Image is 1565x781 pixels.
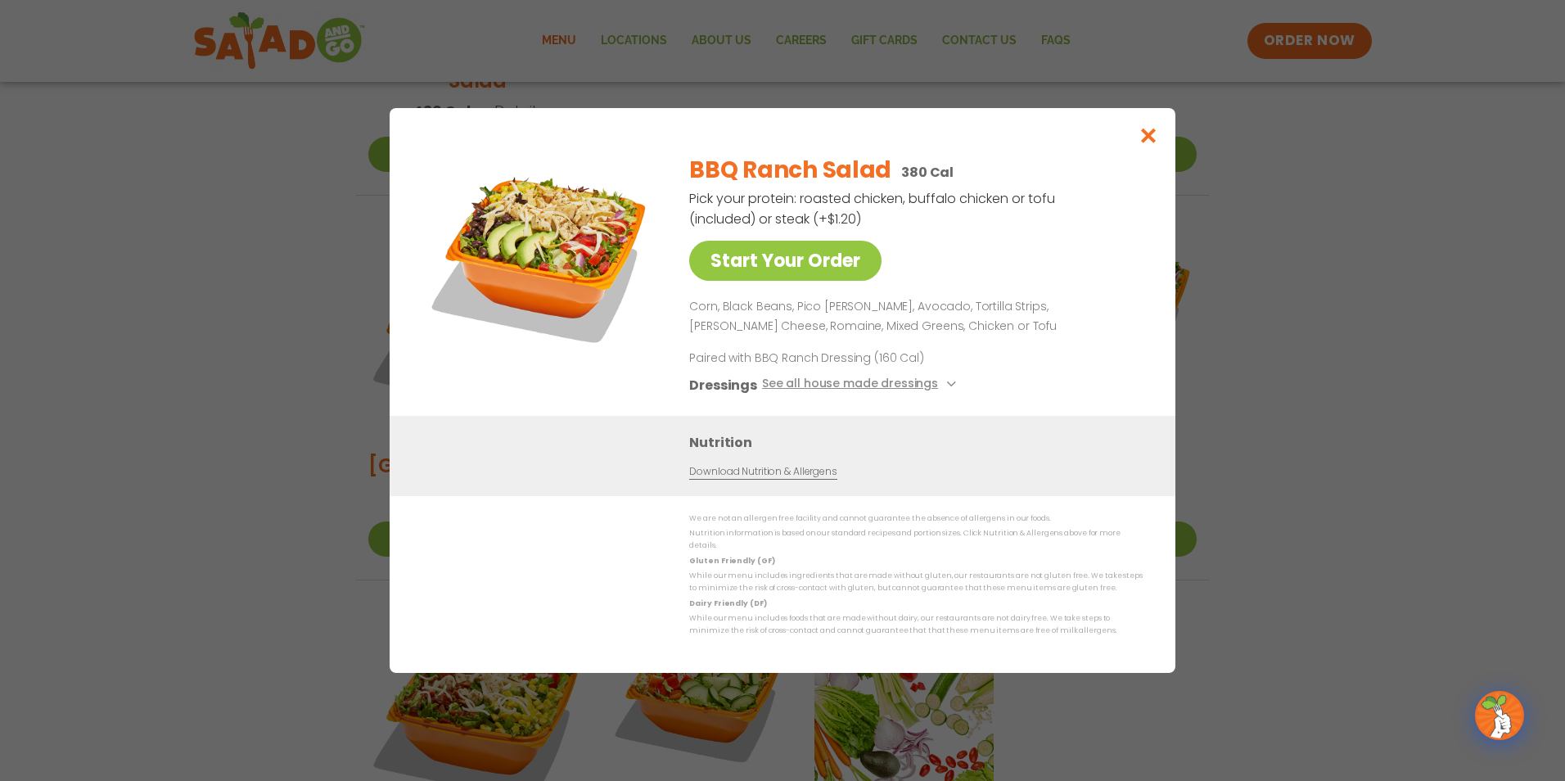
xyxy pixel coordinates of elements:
img: wpChatIcon [1477,693,1522,738]
p: 380 Cal [901,162,954,183]
p: While our menu includes ingredients that are made without gluten, our restaurants are not gluten ... [689,570,1143,595]
p: While our menu includes foods that are made without dairy, our restaurants are not dairy free. We... [689,612,1143,638]
strong: Gluten Friendly (GF) [689,556,774,566]
a: Download Nutrition & Allergens [689,464,837,480]
strong: Dairy Friendly (DF) [689,598,766,608]
a: Start Your Order [689,241,882,281]
button: Close modal [1122,108,1175,163]
h3: Dressings [689,375,757,395]
h3: Nutrition [689,432,1151,453]
p: We are not an allergen free facility and cannot guarantee the absence of allergens in our foods. [689,512,1143,525]
p: Nutrition information is based on our standard recipes and portion sizes. Click Nutrition & Aller... [689,527,1143,553]
p: Corn, Black Beans, Pico [PERSON_NAME], Avocado, Tortilla Strips, [PERSON_NAME] Cheese, Romaine, M... [689,297,1136,336]
h2: BBQ Ranch Salad [689,153,891,187]
p: Paired with BBQ Ranch Dressing (160 Cal) [689,350,992,367]
button: See all house made dressings [762,375,961,395]
p: Pick your protein: roasted chicken, buffalo chicken or tofu (included) or steak (+$1.20) [689,188,1058,229]
img: Featured product photo for BBQ Ranch Salad [426,141,656,370]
